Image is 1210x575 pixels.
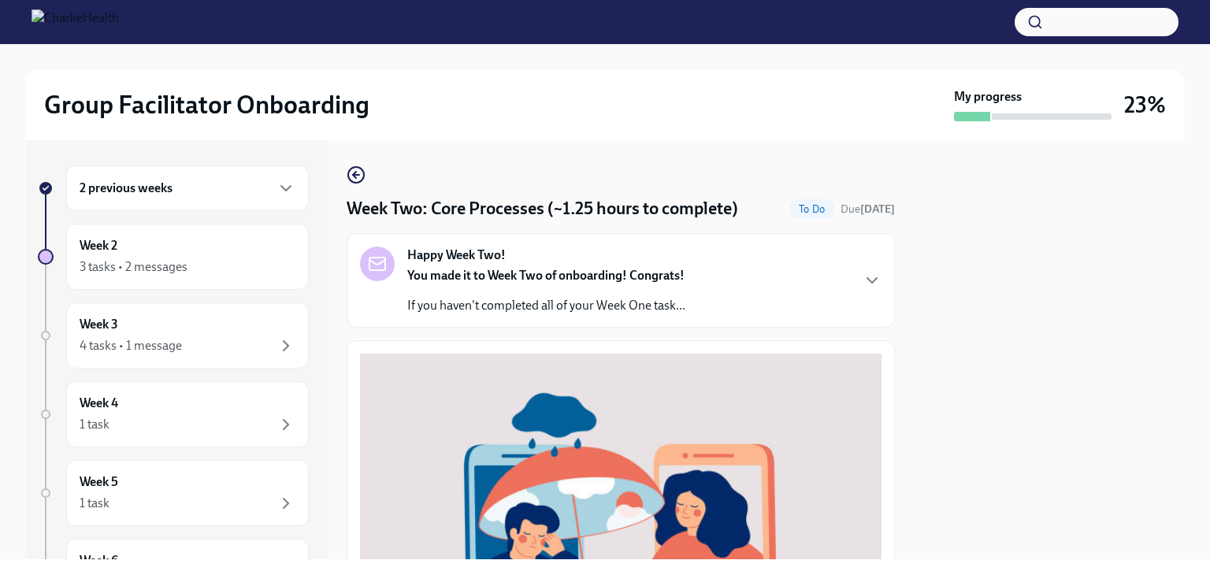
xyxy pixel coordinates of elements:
p: If you haven't completed all of your Week One task... [407,297,685,314]
a: Week 41 task [38,381,309,447]
div: 1 task [80,495,109,512]
span: To Do [789,203,834,215]
a: Week 34 tasks • 1 message [38,302,309,369]
span: Due [841,202,895,216]
h6: 2 previous weeks [80,180,173,197]
h6: Week 5 [80,473,118,491]
h2: Group Facilitator Onboarding [44,89,369,121]
h6: Week 2 [80,237,117,254]
div: 4 tasks • 1 message [80,337,182,354]
strong: You made it to Week Two of onboarding! Congrats! [407,268,685,283]
div: 2 previous weeks [66,165,309,211]
a: Week 23 tasks • 2 messages [38,224,309,290]
h6: Week 6 [80,552,118,569]
h6: Week 4 [80,395,118,412]
strong: [DATE] [860,202,895,216]
div: 1 task [80,416,109,433]
h4: Week Two: Core Processes (~1.25 hours to complete) [347,197,738,221]
span: August 18th, 2025 10:00 [841,202,895,217]
img: CharlieHealth [32,9,119,35]
strong: My progress [954,88,1022,106]
div: 3 tasks • 2 messages [80,258,187,276]
a: Week 51 task [38,460,309,526]
h6: Week 3 [80,316,118,333]
h3: 23% [1124,91,1166,119]
strong: Happy Week Two! [407,247,506,264]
